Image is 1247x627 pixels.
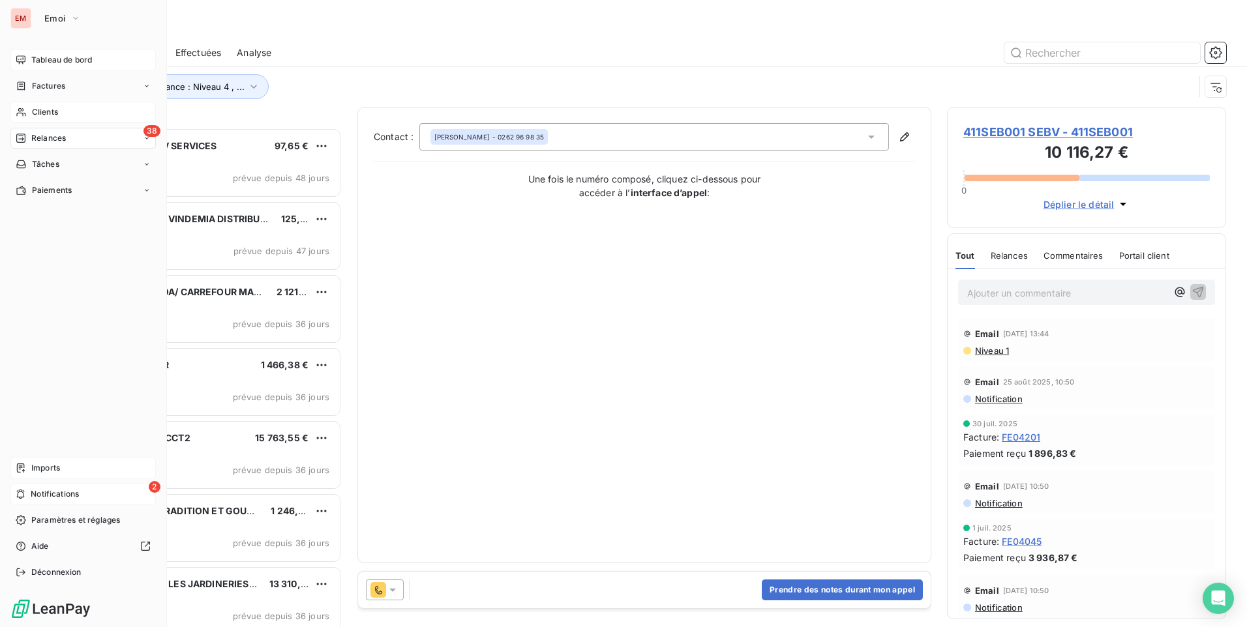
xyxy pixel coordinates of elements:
span: 3 936,87 € [1029,551,1078,564]
span: prévue depuis 36 jours [233,611,329,621]
span: 411VIN035 SOCOA/ CARREFOUR MARKET LES AVIRONS [92,286,342,297]
span: Niveau de relance : Niveau 4 , ... [112,81,245,92]
span: Email [975,481,999,491]
span: prévue depuis 47 jours [233,246,329,256]
span: Tableau de bord [31,54,92,66]
button: Niveau de relance : Niveau 4 , ... [93,74,269,99]
span: Paiements [32,184,72,196]
span: [DATE] 10:50 [1003,587,1049,594]
span: [DATE] 13:44 [1003,330,1049,338]
span: 13 310,54 € [269,578,322,589]
span: Notification [974,602,1023,613]
span: prévue depuis 36 jours [233,465,329,475]
span: FE04201 [1002,430,1040,444]
span: 411PROMOCASH VINDEMIA DISTRIBUTION / PROMOCASH [92,213,352,224]
span: Tout [955,250,975,261]
span: Portail client [1119,250,1169,261]
span: Facture : [963,430,999,444]
span: 411TRADITION TRADITION ET GOUT DES HAUTS [92,505,307,516]
span: Effectuées [175,46,222,59]
span: Clients [32,106,58,118]
button: Déplier le détail [1040,197,1134,212]
span: Niveau 1 [974,345,1009,356]
span: 1 466,38 € [261,359,309,370]
span: 411JARDINERIES LES JARDINERIES DE BOURBON [92,578,312,589]
span: 97,65 € [275,140,308,151]
span: Paiement reçu [963,446,1026,460]
div: Open Intercom Messenger [1203,583,1234,614]
span: 2 121,83 € [277,286,323,297]
span: Email [975,377,999,387]
span: 15 763,55 € [255,432,308,443]
span: 125,86 € [281,213,321,224]
span: 38 [143,125,160,137]
a: Aide [10,536,156,557]
span: Aide [31,540,49,552]
button: Prendre des notes durant mon appel [762,579,923,600]
span: prévue depuis 36 jours [233,319,329,329]
span: prévue depuis 48 jours [233,173,329,183]
span: prévue depuis 36 jours [233,538,329,548]
span: Déplier le détail [1044,197,1115,211]
input: Rechercher [1004,42,1200,63]
span: 1 896,83 € [1029,446,1077,460]
span: 411SEB001 SEBV - 411SEB001 [963,123,1210,141]
span: 1 juil. 2025 [972,524,1012,532]
strong: interface d’appel [631,187,708,198]
span: 30 juil. 2025 [972,420,1017,428]
span: Emoi [44,13,65,23]
span: [DATE] 10:50 [1003,482,1049,490]
span: Imports [31,462,60,474]
span: Analyse [237,46,271,59]
span: Relances [31,132,66,144]
span: Tâches [32,158,59,170]
span: Commentaires [1044,250,1104,261]
img: Logo LeanPay [10,598,91,619]
span: 1 246,68 € [271,505,319,516]
span: Factures [32,80,65,92]
span: [PERSON_NAME] [434,132,490,141]
span: prévue depuis 36 jours [233,392,329,402]
span: Notification [974,394,1023,404]
span: 25 août 2025, 10:50 [1003,378,1075,386]
span: Paramètres et réglages [31,514,120,526]
h3: 10 116,27 € [963,141,1210,167]
span: Facture : [963,534,999,548]
span: 0 [961,185,967,196]
div: EM [10,8,31,29]
p: Une fois le numéro composé, cliquez ci-dessous pour accéder à l’ : [514,172,775,199]
span: Notifications [31,488,79,500]
span: 2 [149,481,160,493]
div: grid [63,128,342,627]
span: Email [975,585,999,596]
span: Déconnexion [31,566,82,578]
span: Paiement reçu [963,551,1026,564]
span: Notification [974,498,1023,508]
span: Relances [991,250,1028,261]
label: Contact : [374,130,419,143]
span: Email [975,328,999,339]
div: - 0262 96 98 35 [434,132,544,141]
span: FE04045 [1002,534,1042,548]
